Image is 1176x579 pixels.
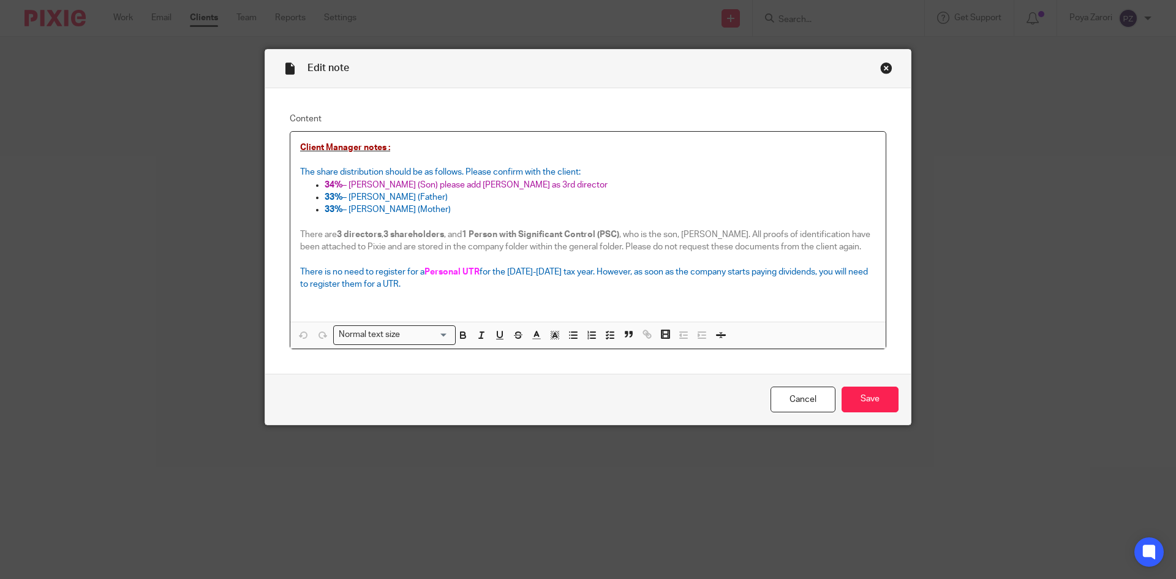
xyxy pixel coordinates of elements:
[290,113,886,125] label: Content
[300,230,337,239] span: There are
[342,193,448,202] span: – [PERSON_NAME] (Father)
[383,230,444,239] span: 3 shareholders
[444,230,462,239] span: , and
[342,205,451,214] span: – [PERSON_NAME] (Mother)
[771,387,835,413] a: Cancel
[300,143,390,152] span: Client Manager notes :
[342,181,608,189] span: – [PERSON_NAME] (Son) please add [PERSON_NAME] as 3rd director
[307,63,349,73] span: Edit note
[300,168,581,176] span: The share distribution should be as follows. Please confirm with the client:
[337,230,382,239] span: 3 directors
[300,268,870,289] span: for the [DATE]-[DATE] tax year. However, as soon as the company starts paying dividends, you will...
[325,181,342,189] span: 34%
[424,268,480,276] span: Personal UTR
[842,387,899,413] input: Save
[300,268,424,276] span: There is no need to register for a
[325,193,342,202] span: 33%
[333,325,456,344] div: Search for option
[325,205,342,214] span: 33%
[404,328,448,341] input: Search for option
[336,328,403,341] span: Normal text size
[880,62,892,74] div: Close this dialog window
[382,230,383,239] span: ,
[462,230,619,239] span: 1 Person with Significant Control (PSC)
